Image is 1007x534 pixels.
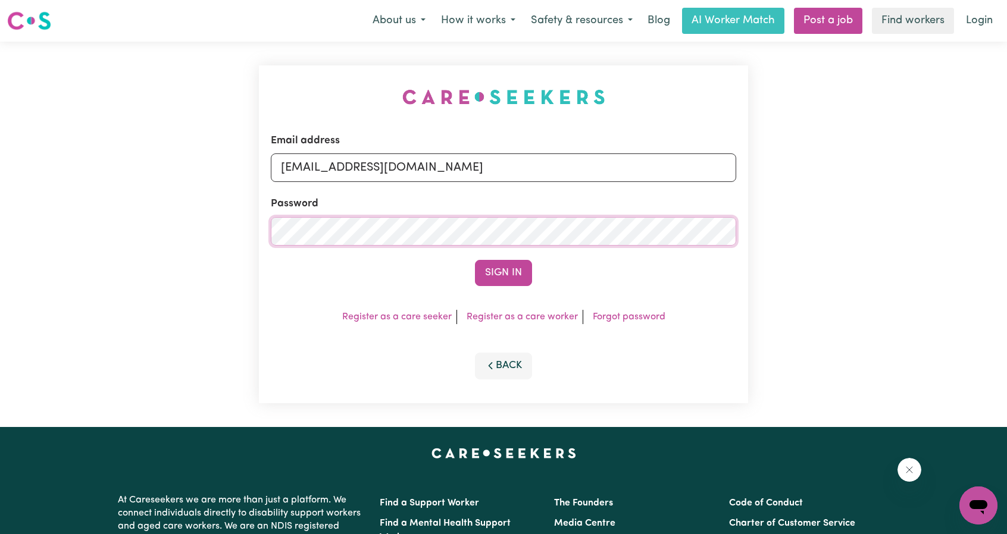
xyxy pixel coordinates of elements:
[729,519,855,528] a: Charter of Customer Service
[729,498,803,508] a: Code of Conduct
[431,448,576,458] a: Careseekers home page
[271,196,318,212] label: Password
[640,8,677,34] a: Blog
[365,8,433,33] button: About us
[342,312,452,322] a: Register as a care seeker
[467,312,578,322] a: Register as a care worker
[271,133,340,149] label: Email address
[433,8,523,33] button: How it works
[897,458,921,482] iframe: Close message
[380,498,479,508] a: Find a Support Worker
[271,153,736,182] input: Email address
[523,8,640,33] button: Safety & resources
[7,7,51,34] a: Careseekers logo
[554,498,613,508] a: The Founders
[959,8,1000,34] a: Login
[872,8,954,34] a: Find workers
[475,353,532,379] button: Back
[475,260,532,286] button: Sign In
[959,486,997,524] iframe: Button to launch messaging window
[593,312,665,322] a: Forgot password
[7,10,51,32] img: Careseekers logo
[794,8,862,34] a: Post a job
[682,8,784,34] a: AI Worker Match
[554,519,615,528] a: Media Centre
[7,8,72,18] span: Need any help?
